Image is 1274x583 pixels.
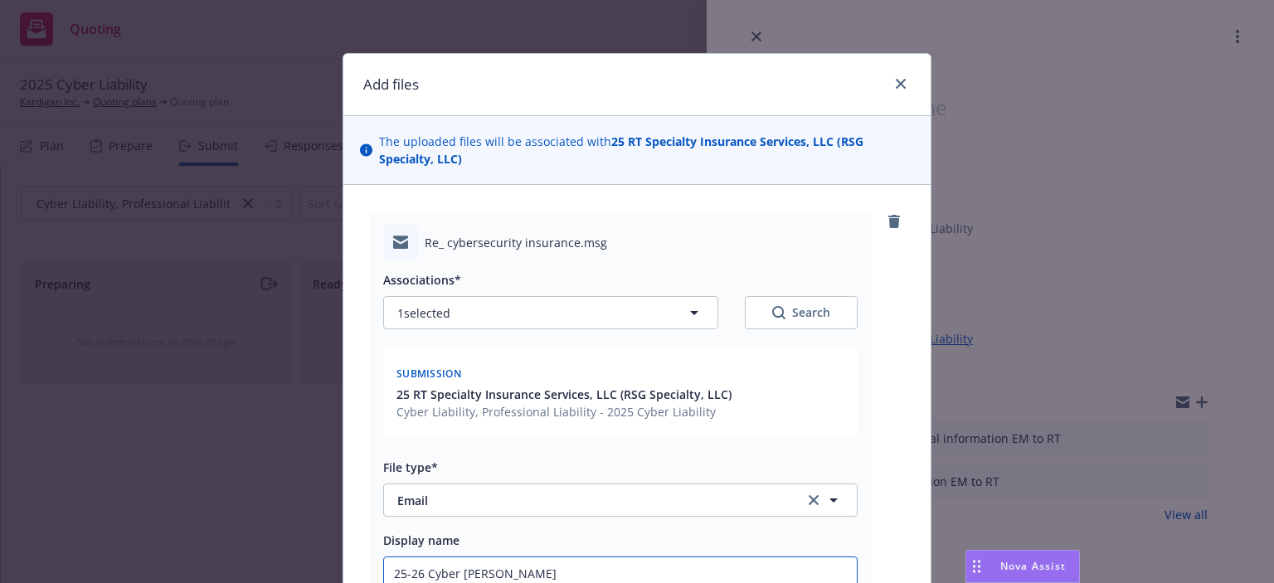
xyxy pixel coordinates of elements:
button: Nova Assist [965,550,1080,583]
button: Emailclear selection [383,483,858,517]
span: Email [397,492,781,509]
a: clear selection [804,490,824,510]
span: Nova Assist [1000,559,1066,573]
div: Drag to move [966,551,987,582]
